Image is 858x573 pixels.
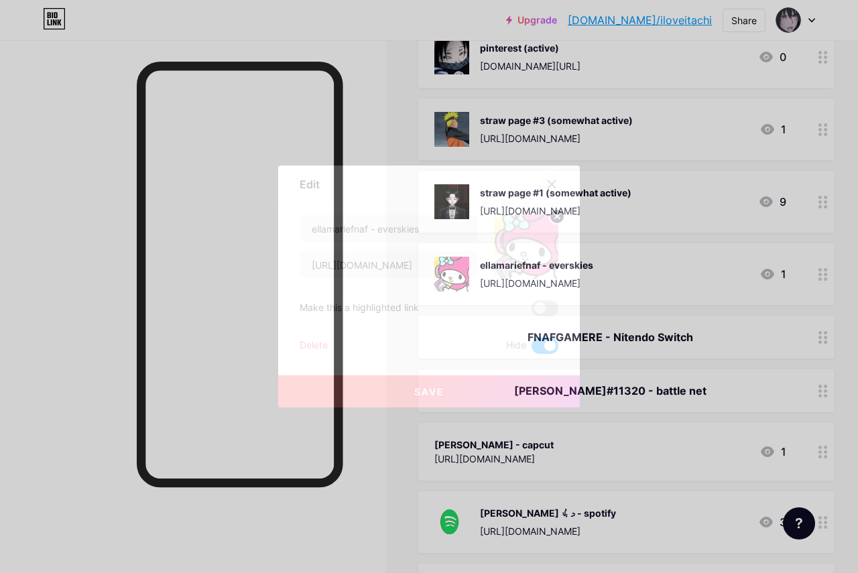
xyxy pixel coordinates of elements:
[300,251,477,278] input: URL
[300,300,419,316] div: Make this a highlighted link
[506,338,526,354] span: Hide
[300,176,320,192] div: Edit
[278,375,580,407] button: Save
[494,214,558,279] img: link_thumbnail
[414,386,444,397] span: Save
[300,215,477,242] input: Title
[300,338,328,354] div: Delete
